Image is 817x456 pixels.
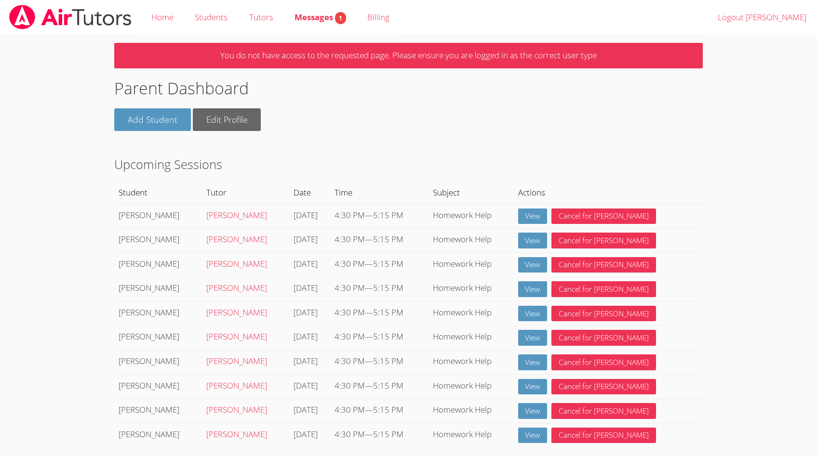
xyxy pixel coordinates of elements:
[335,331,365,342] span: 4:30 PM
[114,108,191,131] a: Add Student
[518,330,548,346] a: View
[335,258,365,269] span: 4:30 PM
[429,301,514,326] td: Homework Help
[551,208,656,224] button: Cancel for [PERSON_NAME]
[206,282,267,293] a: [PERSON_NAME]
[373,209,403,221] span: 5:15 PM
[335,307,365,318] span: 4:30 PM
[518,281,548,297] a: View
[429,423,514,447] td: Homework Help
[429,182,514,204] th: Subject
[335,209,365,221] span: 4:30 PM
[429,399,514,423] td: Homework Help
[295,12,346,23] span: Messages
[294,379,326,393] div: [DATE]
[335,306,424,320] div: —
[551,379,656,395] button: Cancel for [PERSON_NAME]
[429,350,514,375] td: Homework Help
[373,355,403,366] span: 5:15 PM
[518,354,548,370] a: View
[335,208,424,222] div: —
[114,204,202,228] td: [PERSON_NAME]
[335,233,424,247] div: —
[294,428,326,442] div: [DATE]
[114,350,202,375] td: [PERSON_NAME]
[373,282,403,293] span: 5:15 PM
[335,428,424,442] div: —
[335,330,424,344] div: —
[429,204,514,228] td: Homework Help
[518,379,548,395] a: View
[206,429,267,440] a: [PERSON_NAME]
[335,257,424,271] div: —
[114,399,202,423] td: [PERSON_NAME]
[551,233,656,248] button: Cancel for [PERSON_NAME]
[335,281,424,295] div: —
[114,76,702,101] h1: Parent Dashboard
[294,257,326,271] div: [DATE]
[551,403,656,419] button: Cancel for [PERSON_NAME]
[335,429,365,440] span: 4:30 PM
[114,228,202,253] td: [PERSON_NAME]
[114,252,202,277] td: [PERSON_NAME]
[114,277,202,301] td: [PERSON_NAME]
[551,281,656,297] button: Cancel for [PERSON_NAME]
[551,330,656,346] button: Cancel for [PERSON_NAME]
[373,429,403,440] span: 5:15 PM
[206,307,267,318] a: [PERSON_NAME]
[429,326,514,350] td: Homework Help
[114,301,202,326] td: [PERSON_NAME]
[551,257,656,273] button: Cancel for [PERSON_NAME]
[335,403,424,417] div: —
[429,277,514,301] td: Homework Help
[373,258,403,269] span: 5:15 PM
[518,233,548,248] a: View
[206,258,267,269] a: [PERSON_NAME]
[518,257,548,273] a: View
[335,380,365,391] span: 4:30 PM
[206,331,267,342] a: [PERSON_NAME]
[294,233,326,247] div: [DATE]
[206,404,267,415] a: [PERSON_NAME]
[429,228,514,253] td: Homework Help
[294,403,326,417] div: [DATE]
[335,282,365,293] span: 4:30 PM
[335,379,424,393] div: —
[202,182,290,204] th: Tutor
[373,307,403,318] span: 5:15 PM
[206,380,267,391] a: [PERSON_NAME]
[518,428,548,443] a: View
[114,43,702,68] p: You do not have access to the requested page. Please ensure you are logged in as the correct user...
[294,306,326,320] div: [DATE]
[114,326,202,350] td: [PERSON_NAME]
[518,208,548,224] a: View
[8,5,133,29] img: airtutors_banner-c4298cdbf04f3fff15de1276eac7730deb9818008684d7c2e4769d2f7ddbe033.png
[551,354,656,370] button: Cancel for [PERSON_NAME]
[373,404,403,415] span: 5:15 PM
[373,380,403,391] span: 5:15 PM
[373,331,403,342] span: 5:15 PM
[193,108,261,131] a: Edit Profile
[335,404,365,415] span: 4:30 PM
[114,155,702,173] h2: Upcoming Sessions
[206,355,267,366] a: [PERSON_NAME]
[206,234,267,245] a: [PERSON_NAME]
[294,208,326,222] div: [DATE]
[331,182,429,204] th: Time
[114,182,202,204] th: Student
[294,330,326,344] div: [DATE]
[551,306,656,322] button: Cancel for [PERSON_NAME]
[518,403,548,419] a: View
[373,234,403,245] span: 5:15 PM
[518,306,548,322] a: View
[335,12,346,24] span: 1
[114,374,202,399] td: [PERSON_NAME]
[290,182,331,204] th: Date
[335,355,365,366] span: 4:30 PM
[551,428,656,443] button: Cancel for [PERSON_NAME]
[294,281,326,295] div: [DATE]
[335,234,365,245] span: 4:30 PM
[335,354,424,368] div: —
[114,423,202,447] td: [PERSON_NAME]
[294,354,326,368] div: [DATE]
